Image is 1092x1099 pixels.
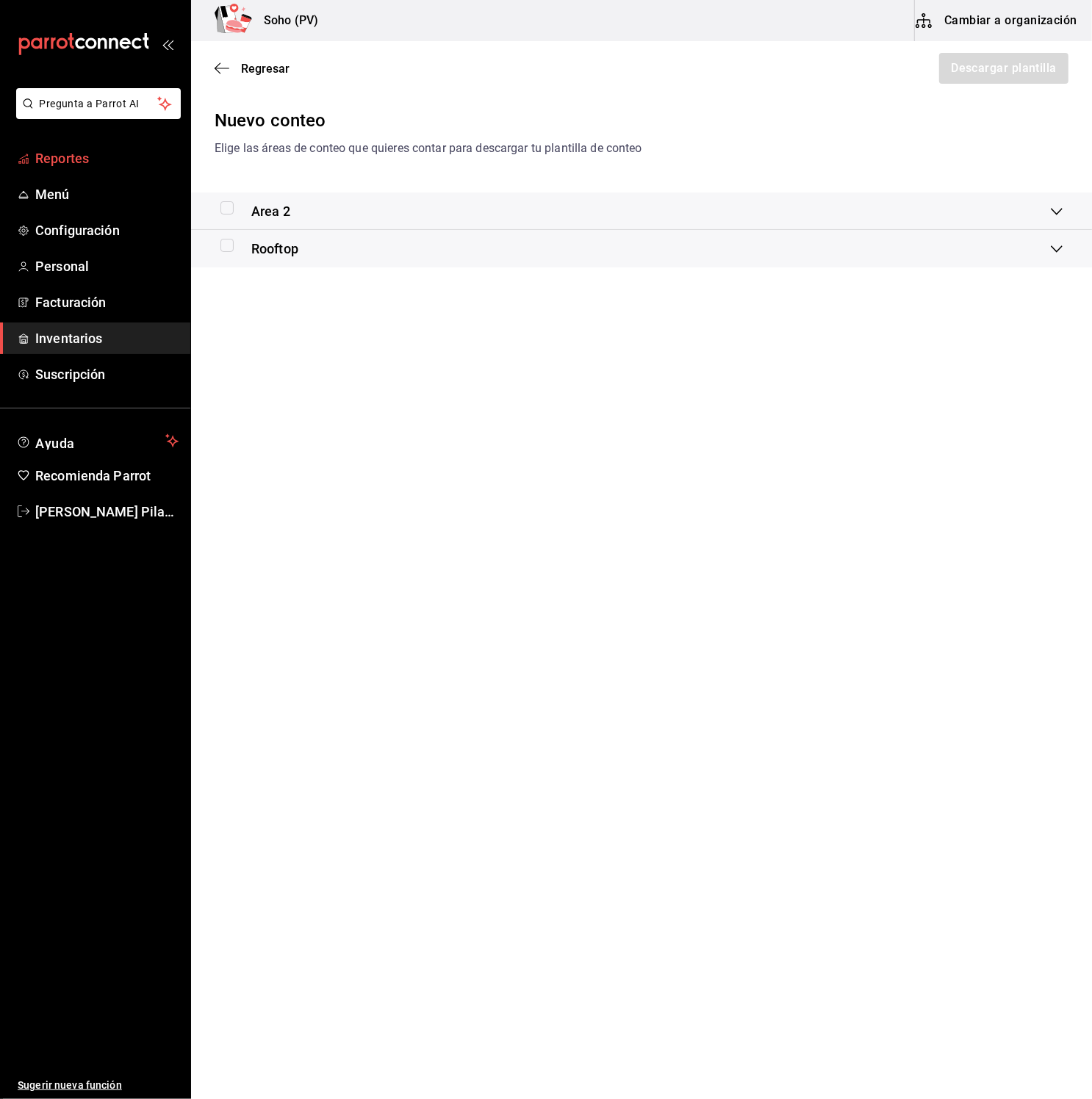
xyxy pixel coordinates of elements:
span: Suscripción [35,364,179,384]
span: Ayuda [35,432,159,450]
div: Rooftop [191,230,1092,267]
button: open_drawer_menu [162,38,173,50]
a: Pregunta a Parrot AI [10,107,181,122]
span: Inventarios [35,328,179,348]
div: Elige las áreas de conteo que quieres contar para descargar tu plantilla de conteo [215,140,1068,157]
span: Personal [35,256,179,276]
h3: Soho (PV) [252,12,318,29]
div: Area 2 [191,192,1092,230]
span: Rooftop [251,239,298,259]
div: Nuevo conteo [215,107,1068,134]
span: Menú [35,184,179,204]
span: [PERSON_NAME] Pilas [PERSON_NAME] [35,502,179,522]
span: Reportes [35,148,179,168]
button: Regresar [215,62,290,76]
span: Sugerir nueva función [18,1078,179,1093]
span: Configuración [35,220,179,240]
span: Recomienda Parrot [35,466,179,486]
span: Area 2 [251,201,290,221]
span: Regresar [241,62,290,76]
span: Facturación [35,292,179,312]
span: Pregunta a Parrot AI [40,96,158,112]
button: Pregunta a Parrot AI [16,88,181,119]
